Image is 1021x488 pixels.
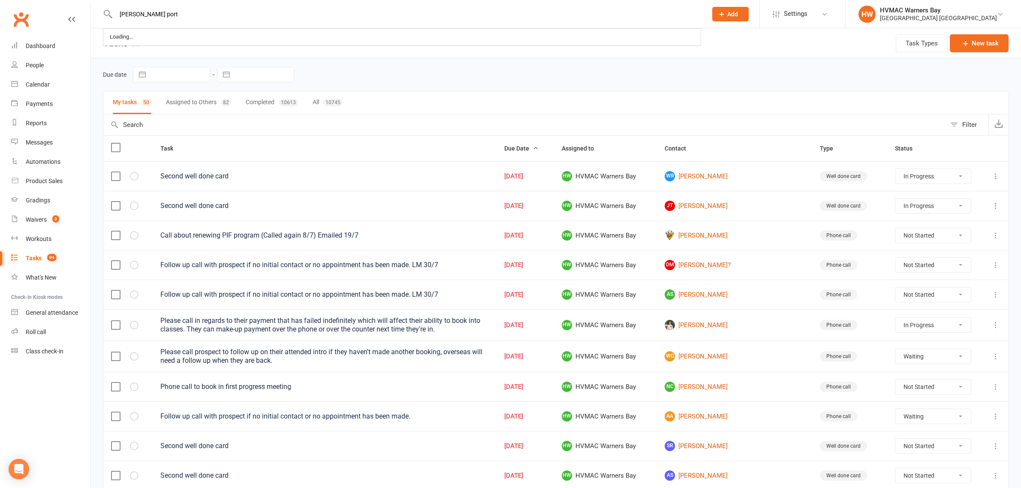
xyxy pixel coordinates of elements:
[562,289,572,300] span: HW
[504,353,546,360] div: [DATE]
[11,152,90,172] a: Automations
[562,470,650,481] span: HVMAC Warners Bay
[160,172,489,181] div: Second well done card
[665,289,804,300] a: AS[PERSON_NAME]
[160,145,183,152] span: Task
[160,290,489,299] div: Follow up call with prospect if no initial contact or no appointment has been made. LM 30/7
[727,11,738,18] span: Add
[562,230,572,241] span: HW
[562,470,572,481] span: HW
[11,56,90,75] a: People
[11,94,90,114] a: Payments
[11,322,90,342] a: Roll call
[712,7,749,21] button: Add
[11,75,90,94] a: Calendar
[562,320,572,330] span: HW
[950,34,1009,52] button: New task
[160,261,489,269] div: Follow up call with prospect if no initial contact or no appointment has been made. LM 30/7
[141,99,151,106] div: 50
[665,411,804,422] a: AA[PERSON_NAME]
[665,145,696,152] span: Contact
[665,230,675,241] img: Charlotte Flett
[880,14,997,22] div: [GEOGRAPHIC_DATA] [GEOGRAPHIC_DATA]
[160,231,489,240] div: Call about renewing PIF program (Called again 8/7) Emailed 19/7
[562,441,650,451] span: HVMAC Warners Bay
[562,171,572,181] span: HW
[504,472,546,479] div: [DATE]
[221,99,231,106] div: 82
[562,382,572,392] span: HW
[160,348,489,365] div: Please call prospect to follow up on their attended intro if they haven't made another booking, o...
[504,145,539,152] span: Due Date
[323,99,343,106] div: 10745
[504,413,546,420] div: [DATE]
[504,322,546,329] div: [DATE]
[10,9,32,30] a: Clubworx
[820,230,857,241] div: Phone call
[26,309,78,316] div: General attendance
[11,229,90,249] a: Workouts
[26,274,57,281] div: What's New
[858,6,876,23] div: HW
[895,143,922,154] button: Status
[562,143,603,154] button: Assigned to
[820,320,857,330] div: Phone call
[562,382,650,392] span: HVMAC Warners Bay
[665,260,675,270] span: DM
[11,114,90,133] a: Reports
[665,201,675,211] span: JT
[113,8,701,20] input: Search...
[820,351,857,361] div: Phone call
[665,470,804,481] a: AS[PERSON_NAME]
[820,145,843,152] span: Type
[880,6,997,14] div: HVMAC Warners Bay
[166,91,231,114] button: Assigned to Others82
[160,316,489,334] div: Please call in regards to their payment that has failed indefinitely which will affect their abil...
[26,235,51,242] div: Workouts
[962,120,977,130] div: Filter
[11,36,90,56] a: Dashboard
[504,143,539,154] button: Due Date
[313,91,343,114] button: All10745
[665,260,804,270] a: DM[PERSON_NAME]?
[103,71,126,78] label: Due date
[820,201,867,211] div: Well done card
[26,139,53,146] div: Messages
[11,191,90,210] a: Gradings
[665,382,804,392] a: NC[PERSON_NAME]
[160,412,489,421] div: Follow up call with prospect if no initial contact or no appointment has been made.
[562,411,572,422] span: HW
[160,471,489,480] div: Second well done card
[820,260,857,270] div: Phone call
[11,210,90,229] a: Waivers 3
[26,158,60,165] div: Automations
[246,91,298,114] button: Completed10613
[26,42,55,49] div: Dashboard
[895,145,922,152] span: Status
[562,289,650,300] span: HVMAC Warners Bay
[562,411,650,422] span: HVMAC Warners Bay
[11,342,90,361] a: Class kiosk mode
[665,441,804,451] a: SR[PERSON_NAME]
[820,143,843,154] button: Type
[946,114,988,135] button: Filter
[665,470,675,481] span: AS
[665,230,804,241] a: [PERSON_NAME]
[113,91,151,114] button: My tasks50
[11,303,90,322] a: General attendance kiosk mode
[26,216,47,223] div: Waivers
[26,100,53,107] div: Payments
[665,320,675,330] img: Jaxon Osborne
[279,99,298,106] div: 10613
[504,443,546,450] div: [DATE]
[103,114,946,135] input: Search
[820,470,867,481] div: Well done card
[91,28,140,58] h1: Tasks
[665,351,675,361] span: WG
[11,172,90,191] a: Product Sales
[562,201,650,211] span: HVMAC Warners Bay
[820,441,867,451] div: Well done card
[665,441,675,451] span: SR
[47,254,57,261] span: 94
[562,441,572,451] span: HW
